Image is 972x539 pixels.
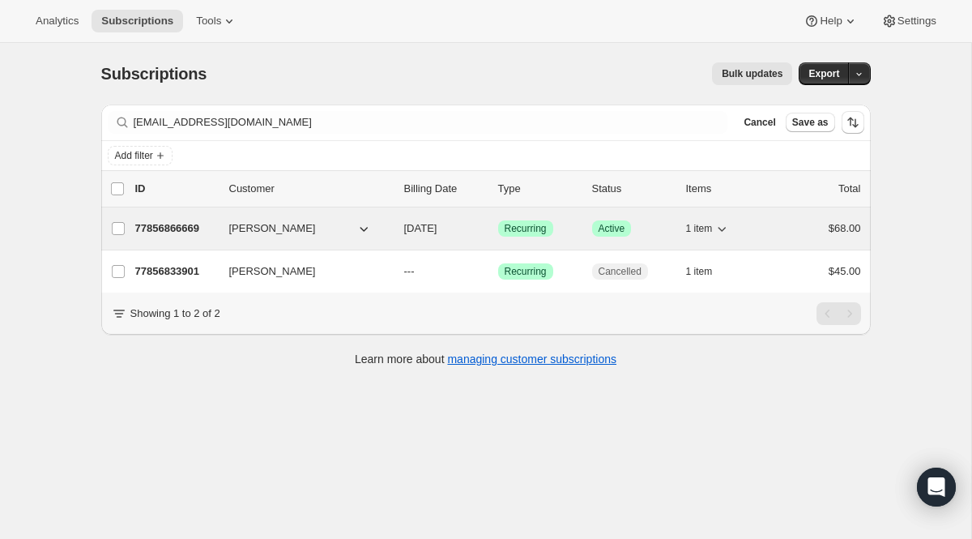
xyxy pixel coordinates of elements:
div: Open Intercom Messenger [917,468,956,507]
button: Help [794,10,868,32]
p: Billing Date [404,181,485,197]
p: Status [592,181,673,197]
button: Analytics [26,10,88,32]
span: Cancel [744,116,775,129]
div: 77856833901[PERSON_NAME]---SuccessRecurringCancelled1 item$45.00 [135,260,861,283]
span: Analytics [36,15,79,28]
button: 1 item [686,260,731,283]
button: Subscriptions [92,10,183,32]
span: 1 item [686,265,713,278]
button: Settings [872,10,946,32]
span: Help [820,15,842,28]
a: managing customer subscriptions [447,353,616,366]
span: 1 item [686,222,713,235]
p: 77856833901 [135,263,216,280]
span: Cancelled [599,265,642,278]
div: 77856866669[PERSON_NAME][DATE]SuccessRecurringSuccessActive1 item$68.00 [135,217,861,240]
div: Items [686,181,767,197]
nav: Pagination [816,302,861,325]
span: Add filter [115,149,153,162]
button: 1 item [686,217,731,240]
button: Save as [786,113,835,132]
span: Subscriptions [101,65,207,83]
span: Active [599,222,625,235]
div: Type [498,181,579,197]
span: --- [404,265,415,277]
p: Customer [229,181,391,197]
span: Bulk updates [722,67,782,80]
div: IDCustomerBilling DateTypeStatusItemsTotal [135,181,861,197]
p: Total [838,181,860,197]
button: Add filter [108,146,173,165]
button: Tools [186,10,247,32]
span: $68.00 [829,222,861,234]
p: Learn more about [355,351,616,367]
span: $45.00 [829,265,861,277]
span: Subscriptions [101,15,173,28]
button: Sort the results [842,111,864,134]
span: Export [808,67,839,80]
button: [PERSON_NAME] [220,259,382,284]
span: [PERSON_NAME] [229,220,316,237]
p: ID [135,181,216,197]
button: [PERSON_NAME] [220,216,382,242]
span: [DATE] [404,222,437,234]
button: Cancel [737,113,782,132]
p: 77856866669 [135,220,216,237]
span: [PERSON_NAME] [229,263,316,280]
button: Bulk updates [712,62,792,85]
span: Tools [196,15,221,28]
span: Settings [897,15,936,28]
span: Save as [792,116,829,129]
p: Showing 1 to 2 of 2 [130,306,220,322]
input: Filter subscribers [134,111,728,134]
span: Recurring [505,222,547,235]
span: Recurring [505,265,547,278]
button: Export [799,62,849,85]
